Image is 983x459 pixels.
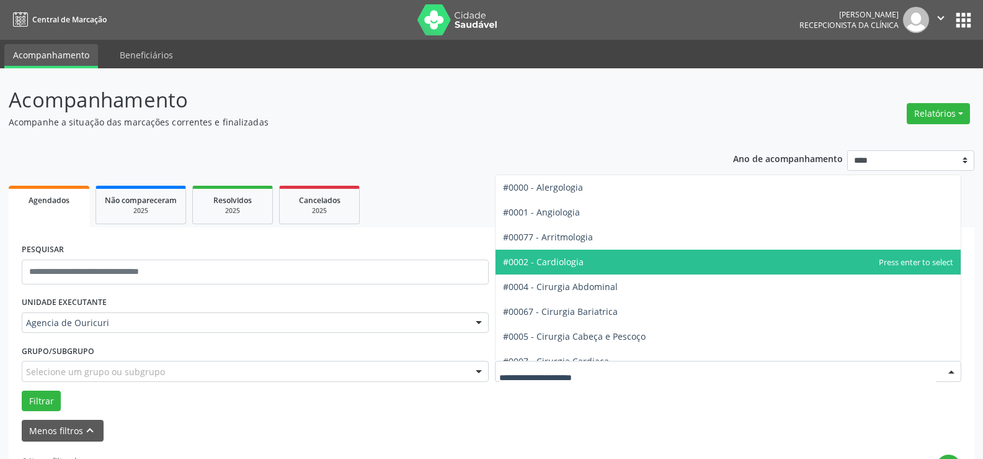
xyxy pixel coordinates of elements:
span: #0005 - Cirurgia Cabeça e Pescoço [503,330,646,342]
button:  [929,7,953,33]
p: Ano de acompanhamento [733,150,843,166]
span: #0007 - Cirurgia Cardiaca [503,355,609,367]
span: #0001 - Angiologia [503,206,580,218]
span: Cancelados [299,195,340,206]
span: Agencia de Ouricuri [26,317,463,329]
button: apps [953,9,974,31]
p: Acompanhamento [9,84,685,116]
button: Relatórios [907,103,970,124]
span: Central de Marcação [32,14,107,25]
span: #0002 - Cardiologia [503,256,584,268]
i: keyboard_arrow_up [83,424,97,437]
i:  [934,11,948,25]
span: #00067 - Cirurgia Bariatrica [503,306,618,317]
div: 2025 [288,206,350,216]
span: #0000 - Alergologia [503,181,583,193]
label: PESQUISAR [22,240,64,260]
span: Recepcionista da clínica [799,20,899,30]
button: Filtrar [22,391,61,412]
span: Selecione um grupo ou subgrupo [26,365,165,378]
span: Não compareceram [105,195,177,206]
span: #00077 - Arritmologia [503,231,593,243]
img: img [903,7,929,33]
a: Acompanhamento [4,44,98,68]
div: [PERSON_NAME] [799,9,899,20]
button: Menos filtroskeyboard_arrow_up [22,420,104,442]
p: Acompanhe a situação das marcações correntes e finalizadas [9,116,685,129]
label: UNIDADE EXECUTANTE [22,293,107,312]
span: Agendados [29,195,69,206]
span: #0004 - Cirurgia Abdominal [503,281,618,293]
a: Central de Marcação [9,9,107,30]
a: Beneficiários [111,44,182,66]
label: Grupo/Subgrupo [22,342,94,361]
span: Resolvidos [213,195,252,206]
div: 2025 [105,206,177,216]
div: 2025 [202,206,264,216]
